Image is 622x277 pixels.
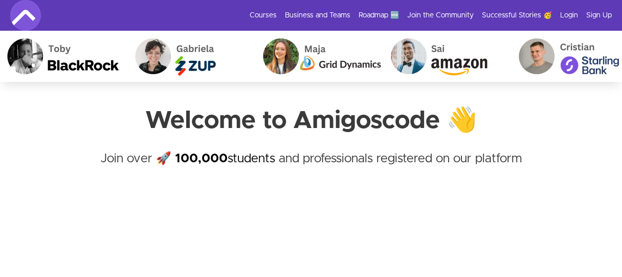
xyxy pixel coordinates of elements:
[560,10,578,20] a: Login
[482,10,552,20] a: Successful Stories 🥳
[359,10,399,20] a: Roadmap 🆕
[256,31,384,82] img: Maja
[145,109,477,133] strong: Welcome to Amigoscode 👋
[175,153,275,165] a: 100,000students
[285,10,350,20] a: Business and Teams
[65,150,557,186] h4: Join over 🚀 and professionals registered on our platform
[250,10,277,20] a: Courses
[128,31,256,82] img: Gabriela
[175,153,228,165] strong: 100,000
[384,31,512,82] img: Sai
[407,10,474,20] a: Join the Community
[586,10,612,20] a: Sign Up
